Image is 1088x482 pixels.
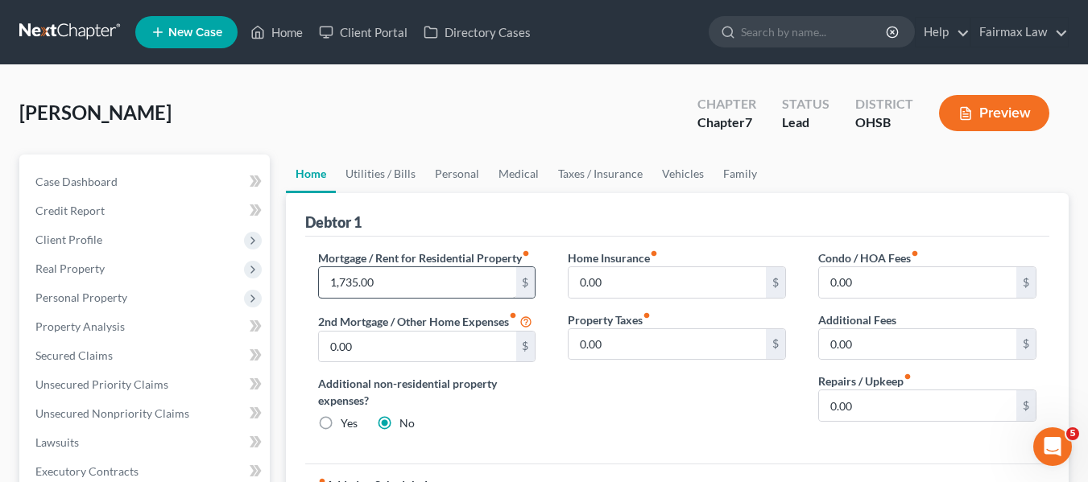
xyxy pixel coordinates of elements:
[1016,390,1036,421] div: $
[548,154,652,193] a: Taxes / Insurance
[818,249,919,266] label: Condo / HOA Fees
[168,27,222,39] span: New Case
[23,428,270,457] a: Lawsuits
[35,233,102,246] span: Client Profile
[916,18,970,47] a: Help
[35,175,118,188] span: Case Dashboard
[819,267,1016,298] input: --
[697,95,756,113] div: Chapter
[516,267,536,298] div: $
[939,95,1049,131] button: Preview
[766,267,785,298] div: $
[399,415,415,431] label: No
[509,311,517,319] i: fiber_manual_record
[568,311,651,328] label: Property Taxes
[569,329,766,360] input: --
[819,390,1016,421] input: --
[904,373,912,381] i: fiber_manual_record
[1016,267,1036,298] div: $
[305,212,362,232] div: Debtor 1
[319,332,516,362] input: --
[1016,329,1036,360] div: $
[1033,427,1072,466] iframe: Intercom live chat
[319,267,516,298] input: --
[19,101,172,124] span: [PERSON_NAME]
[782,113,829,132] div: Lead
[643,311,651,319] i: fiber_manual_record
[35,204,105,217] span: Credit Report
[35,377,168,391] span: Unsecured Priority Claims
[516,332,536,362] div: $
[489,154,548,193] a: Medical
[1066,427,1079,440] span: 5
[35,435,79,449] span: Lawsuits
[23,341,270,370] a: Secured Claims
[522,249,530,257] i: fiber_manual_record
[697,113,756,132] div: Chapter
[23,196,270,225] a: Credit Report
[766,329,785,360] div: $
[741,17,888,47] input: Search by name...
[311,18,416,47] a: Client Portal
[35,348,113,362] span: Secured Claims
[714,154,767,193] a: Family
[318,375,536,409] label: Additional non-residential property expenses?
[569,267,766,298] input: --
[911,249,919,257] i: fiber_manual_record
[23,167,270,196] a: Case Dashboard
[35,319,125,333] span: Property Analysis
[286,154,336,193] a: Home
[35,262,105,275] span: Real Property
[23,399,270,428] a: Unsecured Nonpriority Claims
[855,113,913,132] div: OHSB
[652,154,714,193] a: Vehicles
[819,329,1016,360] input: --
[745,114,752,130] span: 7
[23,370,270,399] a: Unsecured Priority Claims
[818,373,912,389] label: Repairs / Upkeep
[425,154,489,193] a: Personal
[650,249,658,257] i: fiber_manual_record
[23,312,270,341] a: Property Analysis
[416,18,539,47] a: Directory Cases
[336,154,425,193] a: Utilities / Bills
[971,18,1068,47] a: Fairmax Law
[782,95,829,113] div: Status
[855,95,913,113] div: District
[318,311,532,331] label: 2nd Mortgage / Other Home Expenses
[242,18,311,47] a: Home
[818,311,896,328] label: Additional Fees
[35,290,127,304] span: Personal Property
[568,249,658,266] label: Home Insurance
[341,415,358,431] label: Yes
[35,464,139,478] span: Executory Contracts
[35,406,189,420] span: Unsecured Nonpriority Claims
[318,249,530,266] label: Mortgage / Rent for Residential Property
